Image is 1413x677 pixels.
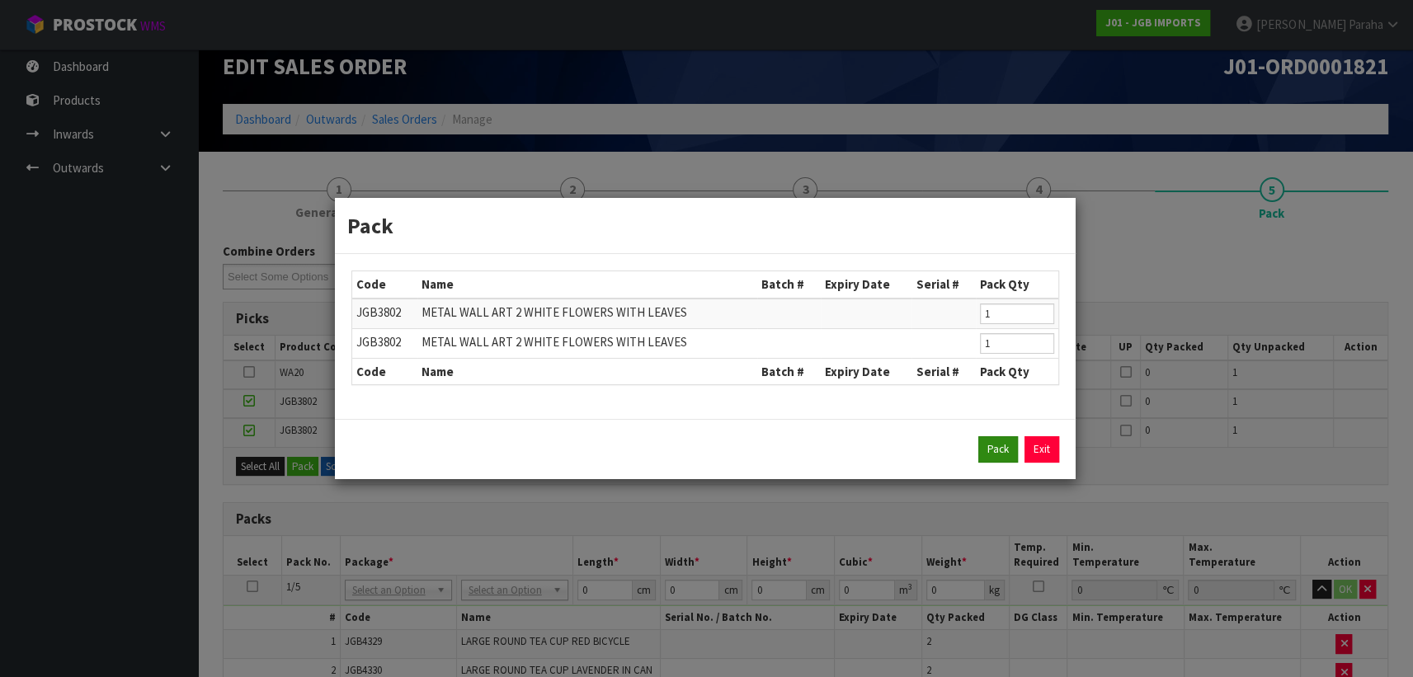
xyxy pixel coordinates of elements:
[821,271,911,298] th: Expiry Date
[821,358,911,384] th: Expiry Date
[356,334,401,350] span: JGB3802
[757,358,821,384] th: Batch #
[352,358,417,384] th: Code
[757,271,821,298] th: Batch #
[352,271,417,298] th: Code
[422,304,687,320] span: METAL WALL ART 2 WHITE FLOWERS WITH LEAVES
[978,436,1018,463] button: Pack
[976,271,1058,298] th: Pack Qty
[911,358,975,384] th: Serial #
[417,271,757,298] th: Name
[356,304,401,320] span: JGB3802
[976,358,1058,384] th: Pack Qty
[911,271,975,298] th: Serial #
[417,358,757,384] th: Name
[1024,436,1059,463] a: Exit
[422,334,687,350] span: METAL WALL ART 2 WHITE FLOWERS WITH LEAVES
[347,210,1063,241] h3: Pack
